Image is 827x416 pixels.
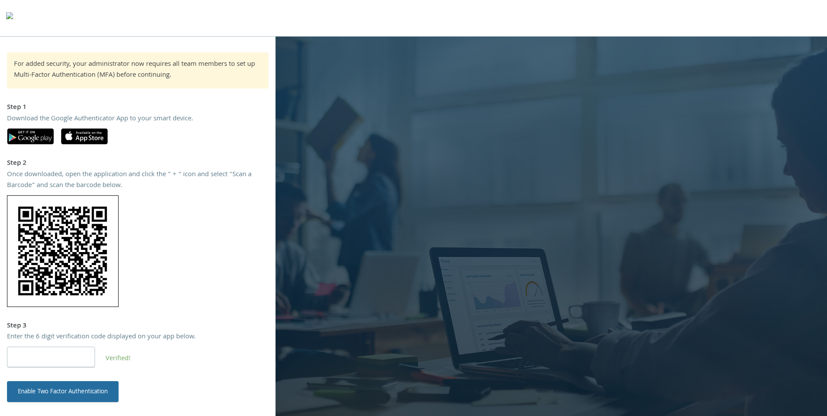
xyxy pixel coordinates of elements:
img: wKb3AGjyYDJAAAAAElFTkSuQmCC [7,195,119,307]
img: google-play.svg [7,128,54,144]
strong: Step 1 [7,102,27,113]
img: todyl-logo-dark.svg [6,9,13,27]
div: Download the Google Authenticator App to your smart device. [7,114,269,125]
span: Verified! [106,353,131,365]
img: apple-app-store.svg [61,128,108,144]
div: Once downloaded, open the application and click the “ + “ icon and select “Scan a Barcode” and sc... [7,170,269,192]
strong: Step 2 [7,158,27,169]
strong: Step 3 [7,321,27,332]
div: For added security, your administrator now requires all team members to set up Multi-Factor Authe... [14,59,262,82]
div: Enter the 6 digit verification code displayed on your app below. [7,332,269,343]
button: Enable Two Factor Authentication [7,381,119,402]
